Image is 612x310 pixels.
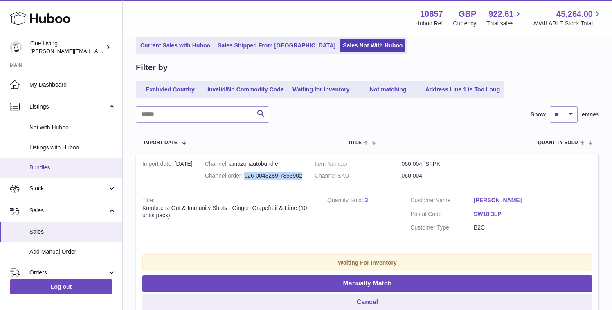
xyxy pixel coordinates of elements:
label: Show [531,111,546,118]
div: Kombucha Gut & Immunity Shots - Ginger, Grapefruit & Lime (10 units pack) [142,204,315,220]
a: Waiting for Inventory [288,83,354,96]
strong: Channel order [205,172,245,181]
a: 45,264.00 AVAILABLE Stock Total [533,9,602,27]
span: Total sales [486,20,523,27]
strong: Waiting For Inventory [338,259,396,266]
div: 026-0043289-7353902 [205,172,302,180]
strong: Import date [142,161,175,169]
img: Jessica@oneliving.com [10,41,22,54]
a: Address Line 1 is Too Long [423,83,503,96]
a: Current Sales with Huboo [137,39,213,52]
span: Add Manual Order [29,248,116,256]
strong: Channel [205,161,229,169]
span: 922.61 [488,9,513,20]
dd: 060I004 [401,172,488,180]
a: Sales Shipped From [GEOGRAPHIC_DATA] [215,39,338,52]
dt: Name [410,196,474,206]
span: Quantity Sold [538,140,578,145]
span: Orders [29,269,108,277]
span: My Dashboard [29,81,116,89]
a: SW18 3LP [474,210,537,218]
a: Excluded Country [137,83,203,96]
button: Manually Match [142,275,592,292]
span: Customer [410,197,435,203]
dt: Customer Type [410,224,474,232]
dd: B2C [474,224,537,232]
a: Log out [10,279,112,294]
span: Listings [29,103,108,111]
a: Invalid/No Commodity Code [205,83,287,96]
span: Stock [29,185,108,192]
div: Huboo Ref [416,20,443,27]
dt: Item Number [315,160,402,168]
span: Title [348,140,362,145]
a: 3 [365,197,368,203]
dt: Postal Code [410,210,474,220]
span: Not with Huboo [29,124,116,132]
span: Bundles [29,164,116,172]
td: [DATE] [136,154,199,190]
div: Currency [453,20,477,27]
a: 922.61 Total sales [486,9,523,27]
div: amazonautobundle [205,160,302,168]
span: 45,264.00 [556,9,593,20]
div: One Living [30,40,104,55]
span: entries [582,111,599,118]
span: [PERSON_NAME][EMAIL_ADDRESS][DOMAIN_NAME] [30,48,164,54]
strong: GBP [459,9,476,20]
span: AVAILABLE Stock Total [533,20,602,27]
dt: Channel SKU [315,172,402,180]
span: Sales [29,207,108,214]
a: Not matching [355,83,421,96]
span: Import date [144,140,178,145]
a: [PERSON_NAME] [474,196,537,204]
h2: Filter by [136,62,168,73]
span: Sales [29,228,116,236]
strong: Quantity Sold [327,197,365,205]
strong: Title [142,197,155,205]
strong: 10857 [420,9,443,20]
a: Sales Not With Huboo [340,39,405,52]
span: Listings with Huboo [29,144,116,152]
dd: 060I004_SFPK [401,160,488,168]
